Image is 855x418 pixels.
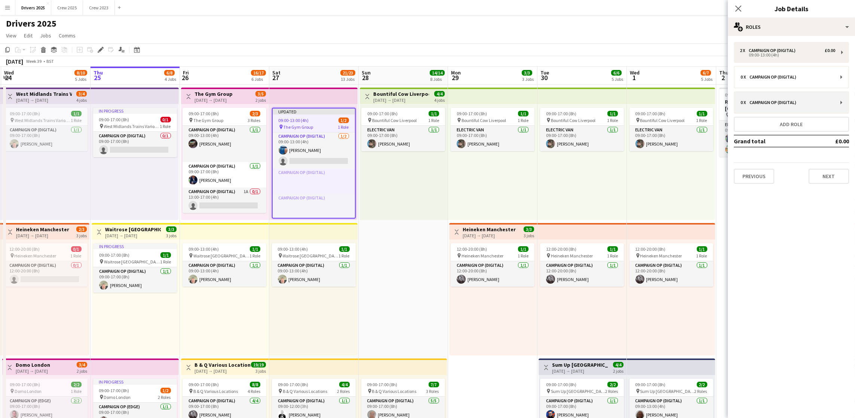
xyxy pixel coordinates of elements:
[338,118,349,123] span: 1/2
[605,388,618,394] span: 2 Roles
[77,362,87,367] span: 3/4
[250,246,260,252] span: 1/1
[99,117,129,122] span: 09:00-17:00 (8h)
[194,91,233,97] h3: The Gym Group
[696,118,707,123] span: 1 Role
[640,253,682,259] span: Heineken Manchester
[825,48,835,53] div: £0.00
[462,253,503,259] span: Heineken Manchester
[719,120,803,157] app-card-role: Electric Van2/209:00-17:00 (8h)[PERSON_NAME][PERSON_NAME]
[362,69,371,76] span: Sun
[524,232,534,238] div: 3 jobs
[635,246,666,252] span: 12:00-20:00 (8h)
[540,108,624,151] app-job-card: 09:00-17:00 (8h)1/1 Bountiful Cow Liverpool1 RoleElectric Van1/109:00-17:00 (8h)[PERSON_NAME]
[725,92,756,98] span: 09:00-17:00 (8h)
[629,243,713,287] div: 12:00-20:00 (8h)1/1 Heineken Manchester1 RoleCampaign Op (Digital)1/112:00-20:00 (8h)[PERSON_NAME]
[463,226,516,233] h3: Heineken Manchester
[552,368,608,374] div: [DATE] → [DATE]
[76,232,87,238] div: 3 jobs
[640,118,685,123] span: Bountiful Cow Liverpool
[160,252,171,258] span: 1/1
[104,123,160,129] span: West Midlands Trains Various Locations
[361,126,445,151] app-card-role: Electric Van1/109:00-17:00 (8h)[PERSON_NAME]
[76,91,87,97] span: 3/4
[76,97,87,103] div: 4 jobs
[551,388,605,394] span: Sum Up [GEOGRAPHIC_DATA]
[451,126,534,151] app-card-role: Electric Van1/109:00-17:00 (8h)[PERSON_NAME]
[4,243,88,287] app-job-card: 12:00-20:00 (8h)0/1 Heineken Manchester1 RoleCampaign Op (Digital)0/112:00-20:00 (8h)
[429,382,439,387] span: 7/7
[434,91,445,97] span: 4/4
[697,382,707,387] span: 2/2
[539,73,549,82] span: 30
[71,111,82,116] span: 1/1
[428,118,439,123] span: 1 Role
[552,361,608,368] h3: Sum Up [GEOGRAPHIC_DATA]
[278,246,308,252] span: 09:00-13:00 (4h)
[718,73,729,82] span: 2
[16,97,72,103] div: [DATE] → [DATE]
[165,76,176,82] div: 4 Jobs
[540,69,549,76] span: Tue
[158,394,171,400] span: 2 Roles
[367,111,398,116] span: 09:00-17:00 (8h)
[635,111,666,116] span: 09:00-17:00 (8h)
[339,253,350,259] span: 1 Role
[46,58,54,64] div: BST
[607,382,618,387] span: 2/2
[93,108,177,157] app-job-card: In progress09:00-17:00 (8h)0/1 West Midlands Trains Various Locations1 RoleCampaign Op (Digital)0...
[809,169,849,184] button: Next
[24,32,33,39] span: Edit
[372,118,417,123] span: Bountiful Cow Liverpool
[76,226,87,232] span: 2/3
[183,126,266,162] app-card-role: Campaign Op (Digital)1/109:00-13:00 (4h)[PERSON_NAME]
[613,362,623,367] span: 4/4
[194,368,250,374] div: [DATE] → [DATE]
[272,261,356,287] app-card-role: Campaign Op (Digital)1/109:00-13:00 (4h)[PERSON_NAME]
[248,118,260,123] span: 3 Roles
[166,232,177,238] div: 3 jobs
[272,108,356,219] app-job-card: Updated09:00-13:00 (4h)1/2 The Gym Group1 RoleCampaign Op (Digital)1/209:00-13:00 (4h)[PERSON_NAM...
[40,32,51,39] span: Jobs
[339,246,350,252] span: 1/1
[105,233,161,238] div: [DATE] → [DATE]
[719,69,729,76] span: Thu
[160,388,171,393] span: 1/2
[546,111,576,116] span: 09:00-17:00 (8h)
[93,243,177,293] app-job-card: In progress09:00-17:00 (8h)1/1 Waitrose [GEOGRAPHIC_DATA]1 RoleCampaign Op (Digital)1/109:00-17:0...
[607,246,618,252] span: 1/1
[59,32,76,39] span: Comms
[551,118,595,123] span: Bountiful Cow Liverpool
[74,70,87,76] span: 8/10
[367,382,398,387] span: 09:00-17:00 (8h)
[251,362,266,367] span: 19/19
[463,233,516,238] div: [DATE] → [DATE]
[16,361,50,368] h3: Domo London
[4,126,88,151] app-card-role: Campaign Op (Digital)1/109:00-17:00 (8h)[PERSON_NAME]
[183,243,266,287] app-job-card: 09:00-13:00 (4h)1/1 Waitrose [GEOGRAPHIC_DATA]1 RoleCampaign Op (Digital)1/109:00-13:00 (4h)[PERS...
[71,118,82,123] span: 1 Role
[546,382,576,387] span: 09:00-17:00 (8h)
[71,246,82,252] span: 0/1
[426,388,439,394] span: 3 Roles
[83,0,115,15] button: Crew 2023
[15,253,56,259] span: Heineken Manchester
[611,70,622,76] span: 6/6
[372,388,417,394] span: B & Q Various Locations
[75,76,87,82] div: 5 Jobs
[540,243,624,287] app-job-card: 12:00-20:00 (8h)1/1 Heineken Manchester1 RoleCampaign Op (Digital)1/112:00-20:00 (8h)[PERSON_NAME]
[749,48,799,53] div: Campaign Op (Digital)
[340,70,355,76] span: 21/23
[182,73,189,82] span: 26
[607,118,618,123] span: 1 Role
[193,388,238,394] span: B & Q Various Locations
[695,388,707,394] span: 2 Roles
[750,74,799,80] div: Campaign Op (Digital)
[640,388,695,394] span: Sum Up [GEOGRAPHIC_DATA]
[451,108,534,151] app-job-card: 09:00-17:00 (8h)1/1 Bountiful Cow Liverpool1 RoleElectric Van1/109:00-17:00 (8h)[PERSON_NAME]
[361,108,445,151] app-job-card: 09:00-17:00 (8h)1/1 Bountiful Cow Liverpool1 RoleElectric Van1/109:00-17:00 (8h)[PERSON_NAME]
[728,18,855,36] div: Roles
